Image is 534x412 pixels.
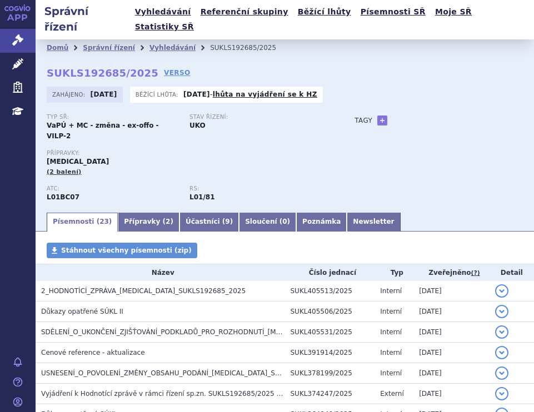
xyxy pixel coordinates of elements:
[83,44,135,52] a: Správní řízení
[495,346,508,359] button: detail
[285,322,375,343] td: SUKL405531/2025
[413,384,490,404] td: [DATE]
[41,308,123,315] span: Důkazy opatřené SÚKL II
[197,4,292,19] a: Referenční skupiny
[380,349,402,356] span: Interní
[189,114,321,120] p: Stav řízení:
[380,287,402,295] span: Interní
[495,284,508,298] button: detail
[47,213,118,232] a: Písemnosti (23)
[213,91,317,98] a: lhůta na vyjádření se k HZ
[41,328,394,336] span: SDĚLENÍ_O_UKONČENÍ_ZJIŠŤOVÁNÍ_PODKLADŮ_PRO_ROZHODNUTÍ_ONUREG_SUKLS192685_2025
[183,90,317,99] p: -
[47,193,79,201] strong: AZACITIDIN
[189,122,206,129] strong: UKO
[380,328,402,336] span: Interní
[375,264,413,281] th: Typ
[52,90,87,99] span: Zahájeno:
[132,19,197,34] a: Statistiky SŘ
[41,349,145,356] span: Cenové reference - aktualizace
[490,264,534,281] th: Detail
[136,90,181,99] span: Běžící lhůta:
[285,302,375,322] td: SUKL405506/2025
[413,302,490,322] td: [DATE]
[296,213,347,232] a: Poznámka
[47,168,82,175] span: (2 balení)
[295,4,355,19] a: Běžící lhůty
[36,264,285,281] th: Název
[210,39,291,56] li: SUKLS192685/2025
[132,4,194,19] a: Vyhledávání
[413,281,490,302] td: [DATE]
[47,185,178,192] p: ATC:
[47,158,109,165] span: [MEDICAL_DATA]
[413,343,490,363] td: [DATE]
[47,150,332,157] p: Přípravky:
[36,3,132,34] h2: Správní řízení
[380,390,403,398] span: Externí
[432,4,475,19] a: Moje SŘ
[41,287,246,295] span: 2_HODNOTÍCÍ_ZPRÁVA_ONUREG_SUKLS192685_2025
[377,115,387,125] a: +
[166,218,170,225] span: 2
[189,185,321,192] p: RS:
[495,366,508,380] button: detail
[118,213,179,232] a: Přípravky (2)
[282,218,287,225] span: 0
[355,114,372,127] h3: Tagy
[183,91,210,98] strong: [DATE]
[413,322,490,343] td: [DATE]
[347,213,400,232] a: Newsletter
[495,305,508,318] button: detail
[239,213,296,232] a: Sloučení (0)
[47,44,68,52] a: Domů
[41,390,347,398] span: Vyjádření k Hodnotící zprávě v rámci řízení sp.zn. SUKLS192685/2025 (LP Onureg)
[495,325,508,339] button: detail
[357,4,429,19] a: Písemnosti SŘ
[164,67,191,78] a: VERSO
[285,281,375,302] td: SUKL405513/2025
[413,264,490,281] th: Zveřejněno
[47,67,158,79] strong: SUKLS192685/2025
[380,369,402,377] span: Interní
[91,91,117,98] strong: [DATE]
[61,247,192,254] span: Stáhnout všechny písemnosti (zip)
[285,384,375,404] td: SUKL374247/2025
[413,363,490,384] td: [DATE]
[41,369,338,377] span: USNESENÍ_O_POVOLENÍ_ZMĚNY_OBSAHU_PODÁNÍ_ONUREG_SUKLS192685_2025
[149,44,196,52] a: Vyhledávání
[285,343,375,363] td: SUKL391914/2025
[285,264,375,281] th: Číslo jednací
[179,213,239,232] a: Účastníci (9)
[285,363,375,384] td: SUKL378199/2025
[495,387,508,400] button: detail
[47,122,159,139] strong: VaPÚ + MC - změna - ex-offo - VILP-2
[471,269,480,277] abbr: (?)
[189,193,214,201] strong: azacitidin
[225,218,229,225] span: 9
[47,243,197,258] a: Stáhnout všechny písemnosti (zip)
[99,218,109,225] span: 23
[380,308,402,315] span: Interní
[47,114,178,120] p: Typ SŘ:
